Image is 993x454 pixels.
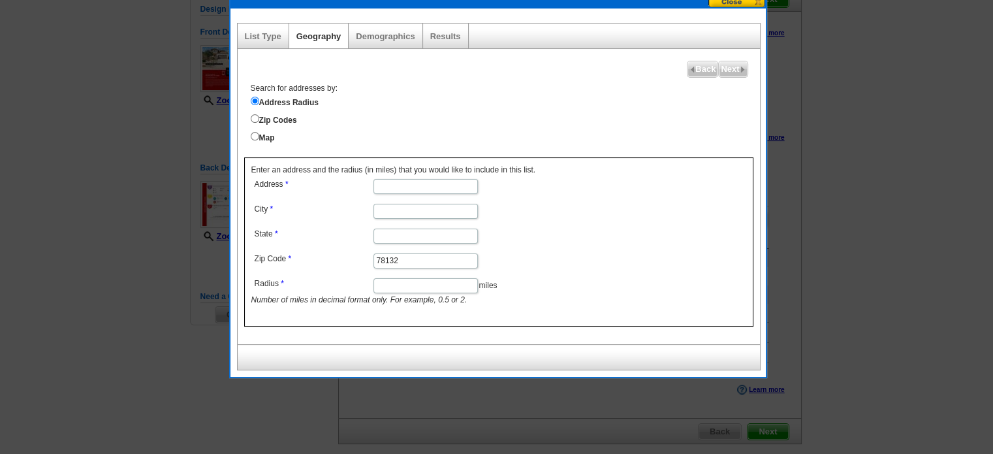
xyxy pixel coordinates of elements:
[689,67,695,73] img: button-prev-arrow-gray.png
[251,94,760,108] label: Address Radius
[255,229,372,240] label: State
[296,31,341,41] a: Geography
[244,83,760,144] div: Search for addresses by:
[740,67,746,73] img: button-next-arrow-gray.png
[356,31,415,41] a: Demographics
[719,61,747,77] span: Next
[430,31,461,41] a: Results
[251,275,599,306] dd: miles
[718,61,748,78] a: Next
[251,112,760,126] label: Zip Codes
[245,31,281,41] a: List Type
[251,295,467,304] i: Number of miles in decimal format only. For example, 0.5 or 2.
[687,61,717,77] span: Back
[251,129,760,144] label: Map
[251,97,259,105] input: Address Radius
[251,132,259,140] input: Map
[255,204,372,215] label: City
[255,179,372,190] label: Address
[255,253,372,265] label: Zip Code
[255,278,372,289] label: Radius
[687,61,718,78] a: Back
[251,114,259,123] input: Zip Codes
[244,157,753,327] div: Enter an address and the radius (in miles) that you would like to include in this list.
